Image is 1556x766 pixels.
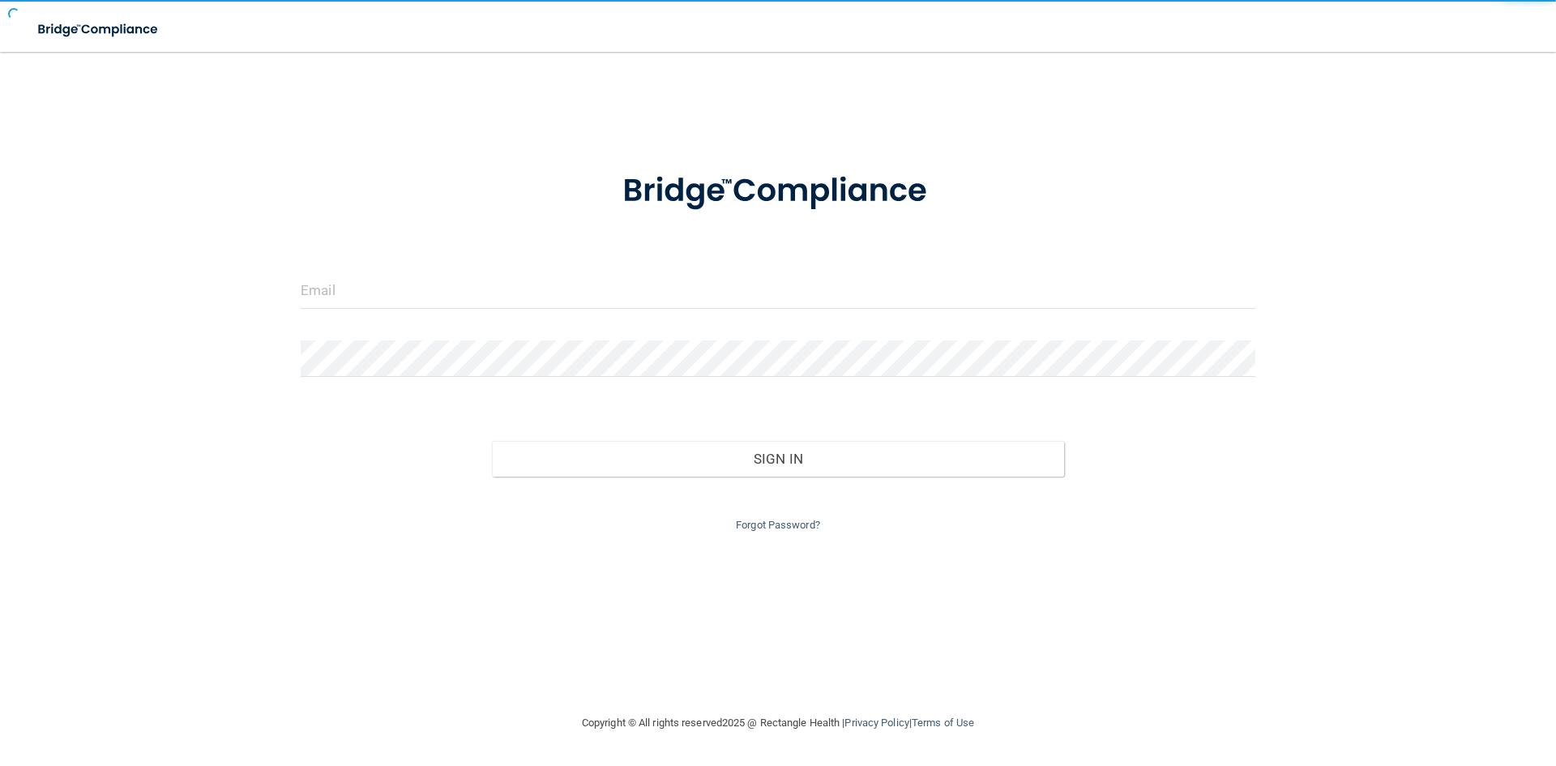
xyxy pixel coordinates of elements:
a: Privacy Policy [844,717,908,729]
a: Terms of Use [912,717,974,729]
div: Copyright © All rights reserved 2025 @ Rectangle Health | | [482,697,1074,749]
img: bridge_compliance_login_screen.278c3ca4.svg [24,13,173,46]
img: bridge_compliance_login_screen.278c3ca4.svg [589,149,967,233]
button: Sign In [492,441,1065,477]
a: Forgot Password? [736,519,820,531]
input: Email [301,272,1255,309]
